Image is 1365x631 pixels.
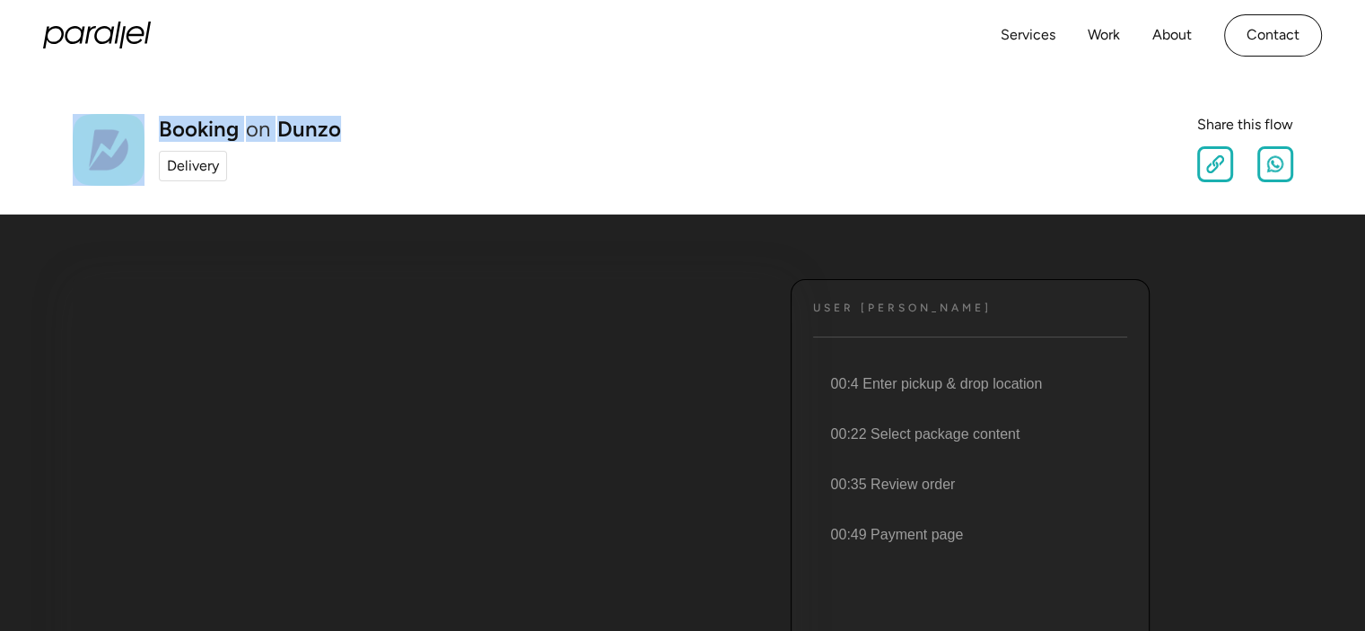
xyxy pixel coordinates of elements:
[1224,14,1322,57] a: Contact
[809,460,1127,510] li: 00:35 Review order
[809,359,1127,409] li: 00:4 Enter pickup & drop location
[1001,22,1055,48] a: Services
[1197,114,1293,136] div: Share this flow
[809,510,1127,560] li: 00:49 Payment page
[809,409,1127,460] li: 00:22 Select package content
[277,118,341,140] a: Dunzo
[43,22,151,48] a: home
[159,151,227,181] a: Delivery
[813,302,992,315] h4: User [PERSON_NAME]
[1088,22,1120,48] a: Work
[1152,22,1192,48] a: About
[167,155,219,177] div: Delivery
[246,118,270,140] div: on
[159,118,239,140] h1: Booking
